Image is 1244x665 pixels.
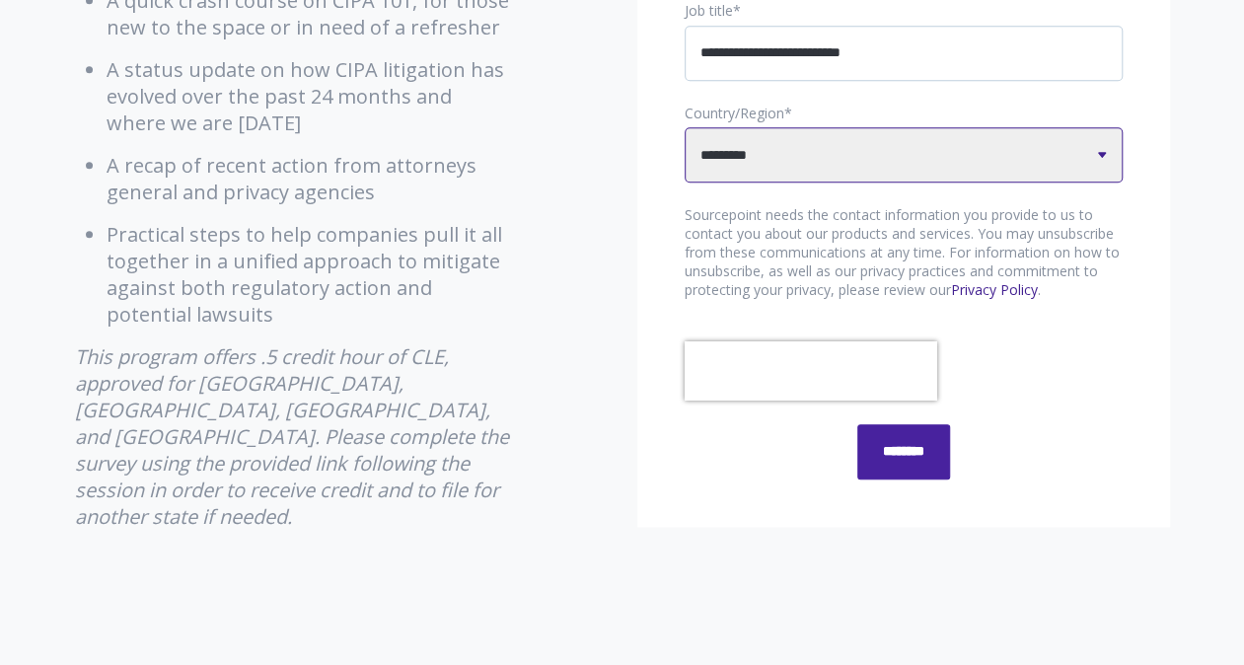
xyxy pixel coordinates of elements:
[685,341,937,401] iframe: reCAPTCHA
[685,104,784,122] span: Country/Region
[107,152,514,205] li: A recap of recent action from attorneys general and privacy agencies
[951,280,1038,299] a: Privacy Policy
[685,206,1123,300] p: Sourcepoint needs the contact information you provide to us to contact you about our products and...
[685,1,733,20] span: Job title
[75,343,509,530] em: This program offers .5 credit hour of CLE, approved for [GEOGRAPHIC_DATA], [GEOGRAPHIC_DATA], [GE...
[107,221,514,328] li: Practical steps to help companies pull it all together in a unified approach to mitigate against ...
[107,56,514,136] li: A status update on how CIPA litigation has evolved over the past 24 months and where we are [DATE]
